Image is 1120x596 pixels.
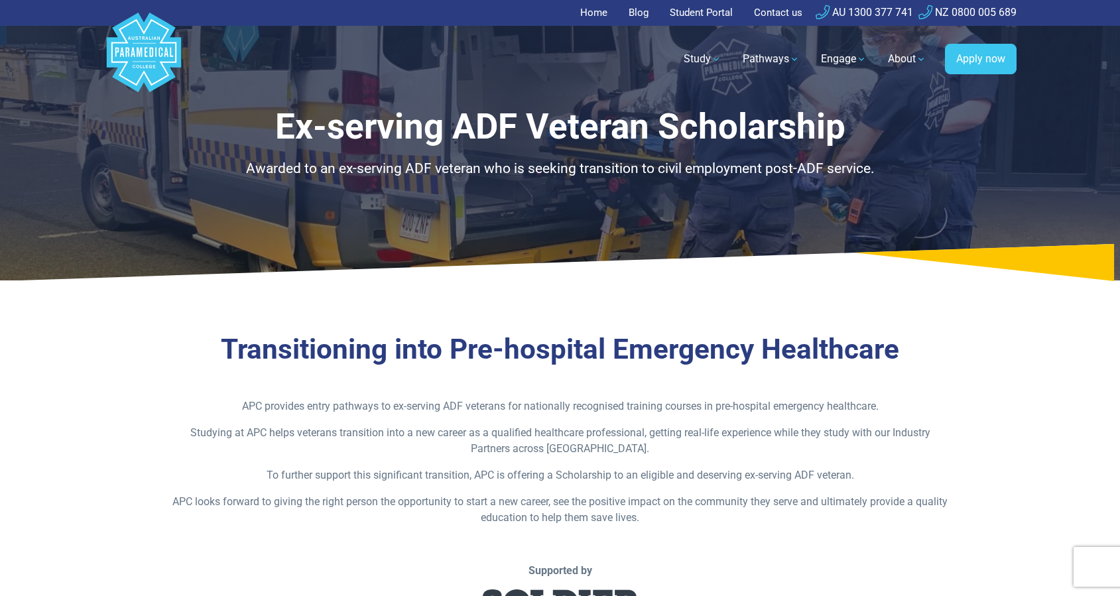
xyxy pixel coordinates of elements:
a: Australian Paramedical College [104,26,184,93]
p: Awarded to an ex-serving ADF veteran who is seeking transition to civil employment post-ADF service. [172,158,948,180]
p: APC looks forward to giving the right person the opportunity to start a new career, see the posit... [172,494,948,526]
a: About [880,40,934,78]
h3: Transitioning into Pre-hospital Emergency Healthcare [172,333,948,367]
p: APC provides entry pathways to ex-serving ADF veterans for nationally recognised training courses... [172,398,948,414]
a: Apply now [945,44,1017,74]
h1: Ex-serving ADF Veteran Scholarship [172,106,948,148]
strong: Supported by [529,564,592,577]
a: AU 1300 377 741 [816,6,913,19]
p: To further support this significant transition, APC is offering a Scholarship to an eligible and ... [172,467,948,483]
a: Engage [813,40,875,78]
p: Studying at APC helps veterans transition into a new career as a qualified healthcare professiona... [172,425,948,457]
a: NZ 0800 005 689 [918,6,1017,19]
a: Pathways [735,40,808,78]
a: Study [676,40,729,78]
